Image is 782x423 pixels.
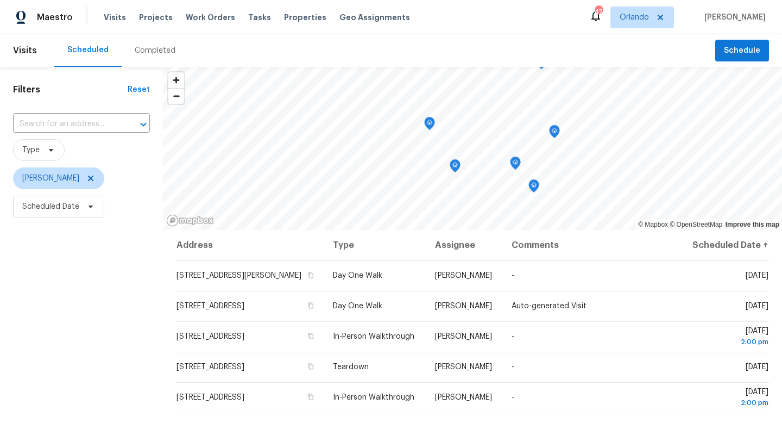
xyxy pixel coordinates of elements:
[136,117,151,132] button: Open
[168,88,184,104] button: Zoom out
[595,7,602,17] div: 47
[726,221,779,228] a: Improve this map
[333,394,414,401] span: In-Person Walkthrough
[176,394,244,401] span: [STREET_ADDRESS]
[746,363,768,371] span: [DATE]
[37,12,73,23] span: Maestro
[690,327,768,347] span: [DATE]
[284,12,326,23] span: Properties
[186,12,235,23] span: Work Orders
[549,125,560,142] div: Map marker
[512,272,514,279] span: -
[503,230,681,260] th: Comments
[450,159,461,176] div: Map marker
[166,214,214,227] a: Mapbox homepage
[435,363,492,371] span: [PERSON_NAME]
[128,84,150,95] div: Reset
[333,363,369,371] span: Teardown
[715,40,769,62] button: Schedule
[512,333,514,340] span: -
[176,333,244,340] span: [STREET_ADDRESS]
[333,302,382,310] span: Day One Walk
[176,272,301,279] span: [STREET_ADDRESS][PERSON_NAME]
[139,12,173,23] span: Projects
[104,12,126,23] span: Visits
[333,333,414,340] span: In-Person Walkthrough
[168,89,184,104] span: Zoom out
[746,272,768,279] span: [DATE]
[424,117,435,134] div: Map marker
[306,331,316,341] button: Copy Address
[22,145,40,155] span: Type
[67,45,109,55] div: Scheduled
[435,302,492,310] span: [PERSON_NAME]
[746,302,768,310] span: [DATE]
[435,272,492,279] span: [PERSON_NAME]
[248,14,271,21] span: Tasks
[306,362,316,371] button: Copy Address
[163,67,782,230] canvas: Map
[333,272,382,279] span: Day One Walk
[724,44,760,58] span: Schedule
[22,201,79,212] span: Scheduled Date
[426,230,503,260] th: Assignee
[176,302,244,310] span: [STREET_ADDRESS]
[176,230,324,260] th: Address
[22,173,79,184] span: [PERSON_NAME]
[528,179,539,196] div: Map marker
[306,392,316,402] button: Copy Address
[339,12,410,23] span: Geo Assignments
[168,72,184,88] button: Zoom in
[324,230,426,260] th: Type
[670,221,722,228] a: OpenStreetMap
[435,333,492,340] span: [PERSON_NAME]
[690,397,768,408] div: 2:00 pm
[135,45,175,56] div: Completed
[638,221,668,228] a: Mapbox
[690,388,768,408] span: [DATE]
[510,157,521,173] div: Map marker
[13,84,128,95] h1: Filters
[512,394,514,401] span: -
[306,301,316,310] button: Copy Address
[681,230,769,260] th: Scheduled Date ↑
[13,39,37,63] span: Visits
[690,337,768,347] div: 2:00 pm
[176,363,244,371] span: [STREET_ADDRESS]
[13,116,119,133] input: Search for an address...
[435,394,492,401] span: [PERSON_NAME]
[512,302,586,310] span: Auto-generated Visit
[306,270,316,280] button: Copy Address
[512,363,514,371] span: -
[700,12,766,23] span: [PERSON_NAME]
[620,12,649,23] span: Orlando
